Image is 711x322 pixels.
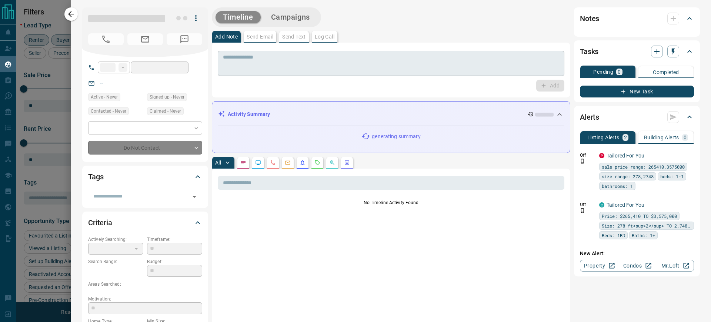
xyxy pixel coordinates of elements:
[88,296,202,302] p: Motivation:
[580,152,595,159] p: Off
[88,168,202,186] div: Tags
[264,11,317,23] button: Campaigns
[607,202,644,208] a: Tailored For You
[660,173,684,180] span: beds: 1-1
[150,93,184,101] span: Signed up - Never
[215,160,221,165] p: All
[147,258,202,265] p: Budget:
[314,160,320,166] svg: Requests
[580,13,599,24] h2: Notes
[656,260,694,272] a: Mr.Loft
[632,232,655,239] span: Baths: 1+
[88,214,202,232] div: Criteria
[580,108,694,126] div: Alerts
[88,236,143,243] p: Actively Searching:
[580,201,595,208] p: Off
[255,160,261,166] svg: Lead Browsing Activity
[215,34,238,39] p: Add Note
[624,135,627,140] p: 2
[127,33,163,45] span: No Email
[88,217,112,229] h2: Criteria
[644,135,679,140] p: Building Alerts
[580,86,694,97] button: New Task
[329,160,335,166] svg: Opportunities
[100,80,103,86] a: --
[580,111,599,123] h2: Alerts
[240,160,246,166] svg: Notes
[587,135,620,140] p: Listing Alerts
[88,265,143,277] p: -- - --
[599,153,604,158] div: property.ca
[372,133,420,140] p: generating summary
[580,46,598,57] h2: Tasks
[653,70,679,75] p: Completed
[218,199,564,206] p: No Timeline Activity Found
[88,141,202,155] div: Do Not Contact
[593,69,613,74] p: Pending
[580,43,694,60] div: Tasks
[216,11,261,23] button: Timeline
[344,160,350,166] svg: Agent Actions
[580,208,585,213] svg: Push Notification Only
[580,10,694,27] div: Notes
[602,232,625,239] span: Beds: 1BD
[167,33,202,45] span: No Number
[580,250,694,258] p: New Alert:
[88,33,124,45] span: No Number
[599,202,604,208] div: condos.ca
[88,171,103,183] h2: Tags
[91,93,118,101] span: Active - Never
[189,192,200,202] button: Open
[150,107,181,115] span: Claimed - Never
[88,281,202,288] p: Areas Searched:
[602,182,633,190] span: bathrooms: 1
[618,260,656,272] a: Condos
[602,163,685,170] span: sale price range: 265410,3575000
[218,107,564,121] div: Activity Summary
[607,153,644,159] a: Tailored For You
[285,160,291,166] svg: Emails
[684,135,687,140] p: 0
[91,107,126,115] span: Contacted - Never
[602,212,677,220] span: Price: $265,410 TO $3,575,000
[602,173,654,180] span: size range: 278,2748
[88,258,143,265] p: Search Range:
[580,159,585,164] svg: Push Notification Only
[618,69,621,74] p: 0
[228,110,270,118] p: Activity Summary
[602,222,691,229] span: Size: 278 ft<sup>2</sup> TO 2,748 ft<sup>2</sup>
[147,236,202,243] p: Timeframe:
[300,160,306,166] svg: Listing Alerts
[580,260,618,272] a: Property
[270,160,276,166] svg: Calls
